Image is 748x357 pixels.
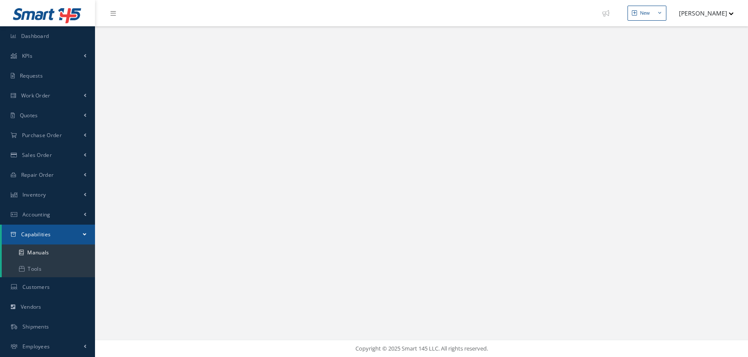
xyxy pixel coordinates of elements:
span: KPIs [22,52,32,60]
span: Requests [20,72,43,79]
button: [PERSON_NAME] [671,5,734,22]
span: Employees [22,343,50,350]
span: Dashboard [21,32,49,40]
span: Accounting [22,211,51,218]
div: New [640,9,650,17]
span: Repair Order [21,171,54,178]
span: Inventory [22,191,46,198]
a: Tools [2,261,95,277]
span: Work Order [21,92,51,99]
span: Purchase Order [22,132,62,139]
button: New [628,6,666,21]
a: Capabilities [2,225,95,244]
div: Copyright © 2025 Smart 145 LLC. All rights reserved. [104,344,739,353]
span: Sales Order [22,151,52,159]
span: Customers [22,283,50,291]
span: Vendors [21,303,41,310]
span: Shipments [22,323,49,330]
span: Quotes [20,112,38,119]
span: Capabilities [21,231,51,238]
a: Manuals [2,244,95,261]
